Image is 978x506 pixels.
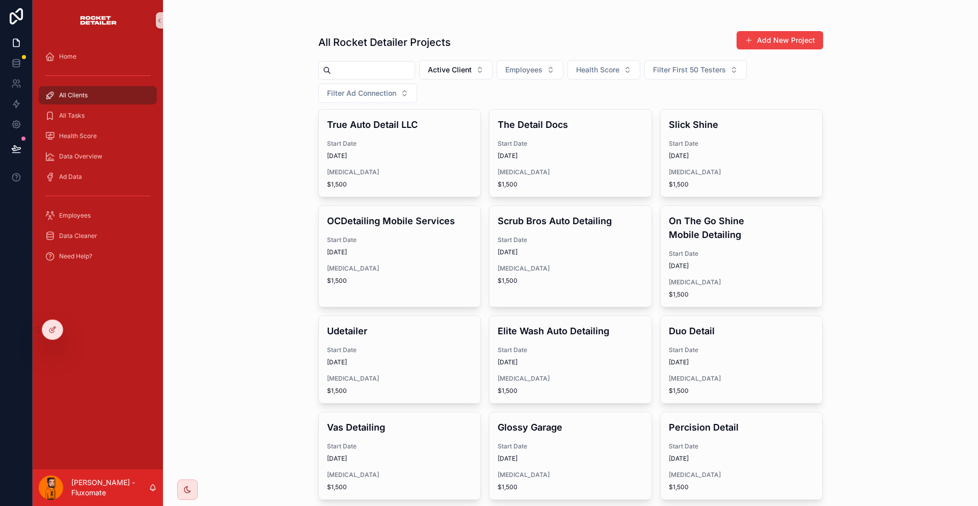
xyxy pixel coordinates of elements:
[428,65,472,75] span: Active Client
[327,214,473,228] h4: OCDetailing Mobile Services
[498,236,643,244] span: Start Date
[498,471,643,479] span: [MEDICAL_DATA]
[59,173,82,181] span: Ad Data
[669,471,814,479] span: [MEDICAL_DATA]
[59,91,88,99] span: All Clients
[39,147,157,166] a: Data Overview
[669,375,814,383] span: [MEDICAL_DATA]
[660,109,823,197] a: Slick ShineStart Date[DATE][MEDICAL_DATA]$1,500
[669,455,814,463] span: [DATE]
[327,471,473,479] span: [MEDICAL_DATA]
[318,84,417,103] button: Select Button
[498,442,643,450] span: Start Date
[327,180,473,189] span: $1,500
[669,168,814,176] span: [MEDICAL_DATA]
[498,277,643,285] span: $1,500
[33,41,163,277] div: scrollable content
[318,35,451,49] h1: All Rocket Detailer Projects
[318,205,481,307] a: OCDetailing Mobile ServicesStart Date[DATE][MEDICAL_DATA]$1,500
[660,412,823,500] a: Percision DetailStart Date[DATE][MEDICAL_DATA]$1,500
[669,180,814,189] span: $1,500
[737,31,823,49] button: Add New Project
[498,455,643,463] span: [DATE]
[498,346,643,354] span: Start Date
[327,375,473,383] span: [MEDICAL_DATA]
[327,152,473,160] span: [DATE]
[498,324,643,338] h4: Elite Wash Auto Detailing
[498,483,643,491] span: $1,500
[327,455,473,463] span: [DATE]
[505,65,542,75] span: Employees
[327,324,473,338] h4: Udetailer
[327,483,473,491] span: $1,500
[327,387,473,395] span: $1,500
[79,12,117,29] img: App logo
[39,86,157,104] a: All Clients
[669,262,814,270] span: [DATE]
[327,118,473,131] h4: True Auto Detail LLC
[318,412,481,500] a: Vas DetailingStart Date[DATE][MEDICAL_DATA]$1,500
[327,88,396,98] span: Filter Ad Connection
[669,346,814,354] span: Start Date
[489,315,652,404] a: Elite Wash Auto DetailingStart Date[DATE][MEDICAL_DATA]$1,500
[318,315,481,404] a: UdetailerStart Date[DATE][MEDICAL_DATA]$1,500
[497,60,563,79] button: Select Button
[498,118,643,131] h4: The Detail Docs
[498,180,643,189] span: $1,500
[327,277,473,285] span: $1,500
[644,60,747,79] button: Select Button
[498,387,643,395] span: $1,500
[59,232,97,240] span: Data Cleaner
[59,112,85,120] span: All Tasks
[59,211,91,220] span: Employees
[653,65,726,75] span: Filter First 50 Testers
[669,358,814,366] span: [DATE]
[59,52,76,61] span: Home
[669,324,814,338] h4: Duo Detail
[498,375,643,383] span: [MEDICAL_DATA]
[660,315,823,404] a: Duo DetailStart Date[DATE][MEDICAL_DATA]$1,500
[669,420,814,434] h4: Percision Detail
[567,60,640,79] button: Select Button
[669,152,814,160] span: [DATE]
[327,168,473,176] span: [MEDICAL_DATA]
[327,420,473,434] h4: Vas Detailing
[39,168,157,186] a: Ad Data
[498,420,643,434] h4: Glossy Garage
[489,205,652,307] a: Scrub Bros Auto DetailingStart Date[DATE][MEDICAL_DATA]$1,500
[419,60,493,79] button: Select Button
[669,387,814,395] span: $1,500
[669,140,814,148] span: Start Date
[39,227,157,245] a: Data Cleaner
[489,412,652,500] a: Glossy GarageStart Date[DATE][MEDICAL_DATA]$1,500
[327,264,473,273] span: [MEDICAL_DATA]
[39,106,157,125] a: All Tasks
[327,358,473,366] span: [DATE]
[71,477,149,498] p: [PERSON_NAME] - Fluxomate
[39,206,157,225] a: Employees
[327,248,473,256] span: [DATE]
[669,278,814,286] span: [MEDICAL_DATA]
[39,127,157,145] a: Health Score
[39,47,157,66] a: Home
[669,214,814,242] h4: On The Go Shine Mobile Detailing
[498,264,643,273] span: [MEDICAL_DATA]
[59,132,97,140] span: Health Score
[660,205,823,307] a: On The Go Shine Mobile DetailingStart Date[DATE][MEDICAL_DATA]$1,500
[327,346,473,354] span: Start Date
[669,290,814,299] span: $1,500
[498,214,643,228] h4: Scrub Bros Auto Detailing
[669,250,814,258] span: Start Date
[669,483,814,491] span: $1,500
[576,65,619,75] span: Health Score
[327,236,473,244] span: Start Date
[327,140,473,148] span: Start Date
[318,109,481,197] a: True Auto Detail LLCStart Date[DATE][MEDICAL_DATA]$1,500
[498,152,643,160] span: [DATE]
[669,118,814,131] h4: Slick Shine
[669,442,814,450] span: Start Date
[498,140,643,148] span: Start Date
[498,358,643,366] span: [DATE]
[498,168,643,176] span: [MEDICAL_DATA]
